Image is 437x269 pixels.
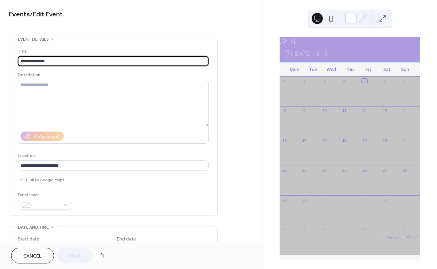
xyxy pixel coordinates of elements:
div: Thu [341,63,359,77]
span: / Edit Event [30,8,63,21]
div: 29 [282,197,287,203]
div: Location [18,152,207,159]
div: 24 [322,168,327,173]
div: Minor Assembly [380,235,400,240]
div: 11 [382,227,387,232]
div: 20 [382,138,387,143]
div: 8 [322,227,327,232]
div: [DATE] [280,37,420,46]
div: Description [18,71,207,79]
div: Tue [304,63,322,77]
div: 16 [302,138,307,143]
div: 9 [302,108,307,113]
div: 15 [282,138,287,143]
button: Cancel [11,248,54,263]
div: 14 [402,108,407,113]
div: 13 [382,108,387,113]
div: 3 [322,79,327,84]
div: 7 [302,227,307,232]
div: 6 [382,79,387,84]
div: WP of "Minor Assembly" [400,235,420,240]
span: Cancel [23,253,42,260]
div: Fri [359,63,377,77]
div: 1 [282,79,287,84]
div: 23 [302,168,307,173]
div: 1 [322,197,327,203]
div: Title [18,48,207,55]
div: 22 [282,168,287,173]
div: 12 [402,227,407,232]
div: 5 [402,197,407,203]
div: 2 [302,79,307,84]
div: 26 [362,168,367,173]
div: Wed [322,63,341,77]
a: Events [9,8,30,21]
div: Sun [396,63,414,77]
div: Minor Assembly [386,235,418,240]
div: 10 [362,227,367,232]
div: 6 [282,227,287,232]
div: 30 [302,197,307,203]
span: Link to Google Maps [26,176,64,184]
div: 18 [342,138,347,143]
span: Event details [18,36,49,43]
div: 19 [362,138,367,143]
div: Sat [377,63,396,77]
div: 17 [322,138,327,143]
div: Start date [18,236,39,243]
div: 9 [342,227,347,232]
div: 28 [402,168,407,173]
div: 5 [362,79,367,84]
div: 10 [322,108,327,113]
div: 8 [282,108,287,113]
span: Date and time [18,224,49,231]
div: 21 [402,138,407,143]
div: End date [117,236,136,243]
div: 4 [342,79,347,84]
div: 12 [362,108,367,113]
div: 27 [382,168,387,173]
div: 4 [382,197,387,203]
div: 7 [402,79,407,84]
div: Event color [18,191,70,199]
div: 3 [362,197,367,203]
div: 2 [342,197,347,203]
div: 25 [342,168,347,173]
div: Mon [285,63,304,77]
div: 11 [342,108,347,113]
